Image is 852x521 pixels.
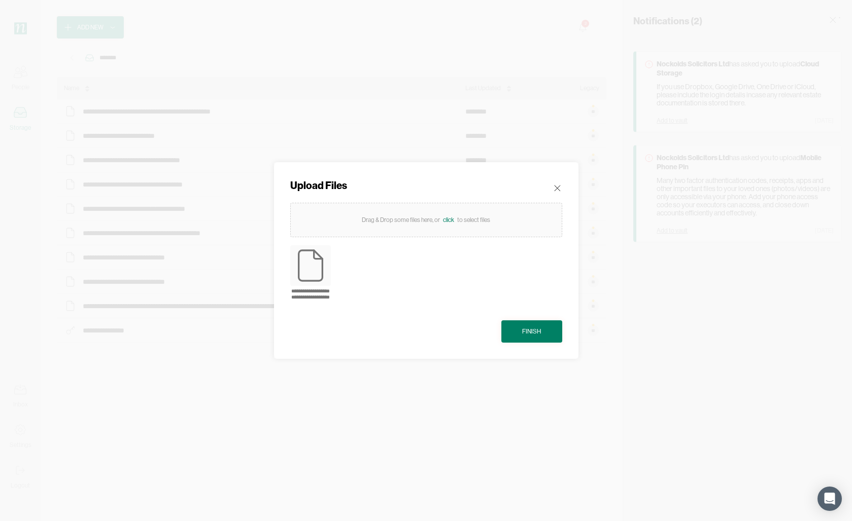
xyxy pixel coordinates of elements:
[522,326,541,337] div: Finish
[290,203,562,237] div: Drag & Drop some files here, orclickto select files
[501,320,562,343] button: Finish
[362,215,490,225] div: Drag & Drop some files here, or to select files
[290,178,347,193] div: Upload Files
[440,215,457,225] div: click
[817,487,842,511] div: Open Intercom Messenger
